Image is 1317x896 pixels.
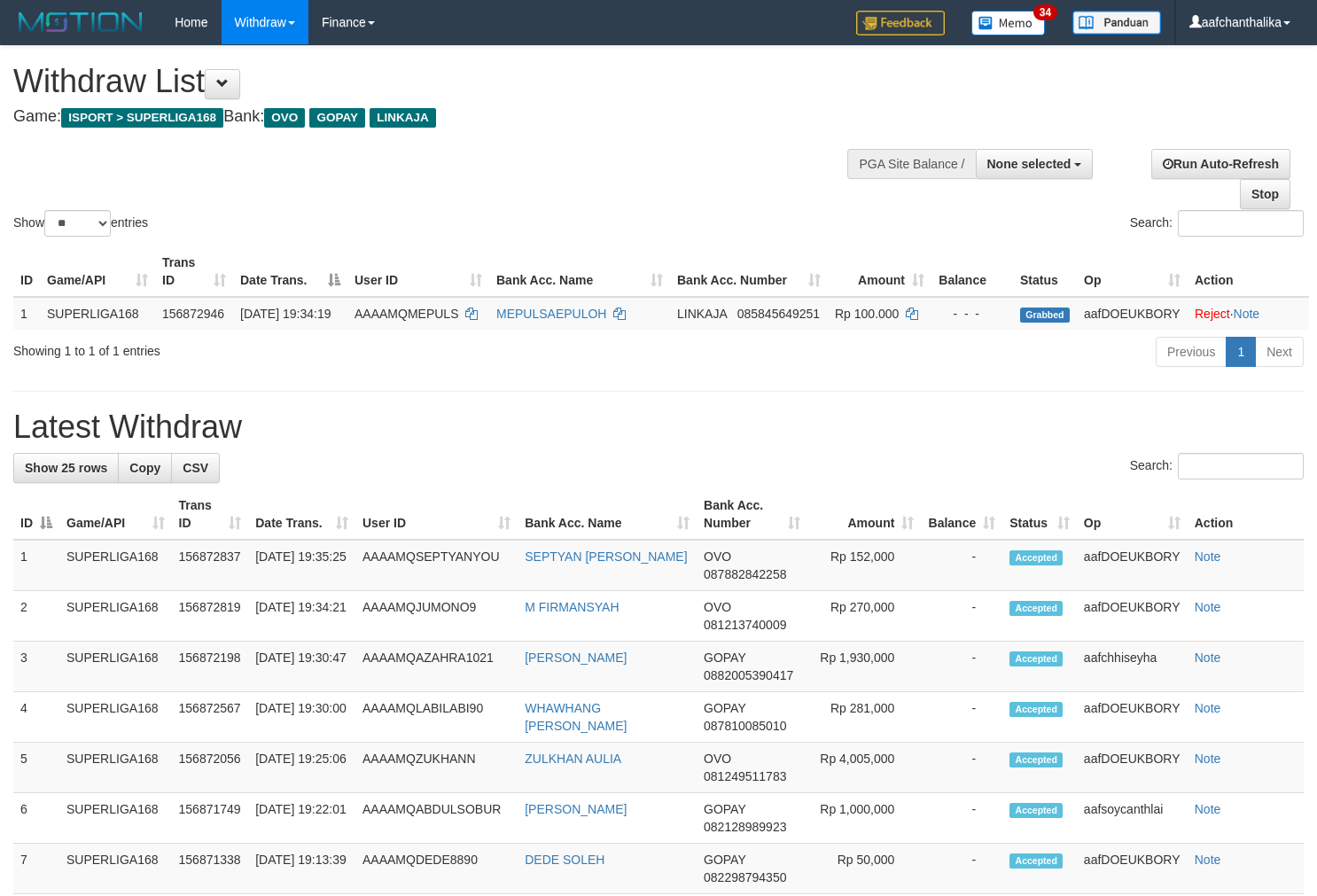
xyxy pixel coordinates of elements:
[525,752,621,766] a: ZULKHAN AULIA
[355,307,458,321] span: AAAAMQMEPULS
[704,651,745,665] span: GOPAY
[704,769,786,783] span: Copy 081249511783 to clipboard
[704,567,786,581] span: Copy 087882842258 to clipboard
[807,793,921,844] td: Rp 1,000,000
[939,305,1006,323] div: - - -
[525,701,627,733] a: WHAWHANG [PERSON_NAME]
[931,246,1013,297] th: Balance
[1130,210,1304,237] label: Search:
[518,489,697,540] th: Bank Acc. Name: activate to sort column ascending
[921,489,1002,540] th: Balance: activate to sort column ascending
[1195,752,1221,766] a: Note
[1033,4,1057,20] span: 34
[1009,651,1063,666] span: Accepted
[355,793,518,844] td: AAAAMQABDULSOBUR
[25,461,107,475] span: Show 25 rows
[40,246,155,297] th: Game/API: activate to sort column ascending
[240,307,331,321] span: [DATE] 19:34:19
[921,743,1002,793] td: -
[172,844,249,894] td: 156871338
[1009,853,1063,869] span: Accepted
[704,752,731,766] span: OVO
[856,11,945,35] img: Feedback.jpg
[13,453,119,483] a: Show 25 rows
[118,453,172,483] a: Copy
[807,591,921,642] td: Rp 270,000
[697,489,807,540] th: Bank Acc. Number: activate to sort column ascending
[248,692,355,743] td: [DATE] 19:30:00
[1188,297,1309,330] td: ·
[355,642,518,692] td: AAAAMQAZAHRA1021
[704,618,786,632] span: Copy 081213740009 to clipboard
[971,11,1046,35] img: Button%20Memo.svg
[248,743,355,793] td: [DATE] 19:25:06
[13,743,59,793] td: 5
[1195,600,1221,614] a: Note
[1013,246,1077,297] th: Status
[1130,453,1304,479] label: Search:
[248,540,355,591] td: [DATE] 19:35:25
[489,246,670,297] th: Bank Acc. Name: activate to sort column ascending
[162,307,224,321] span: 156872946
[1077,489,1188,540] th: Op: activate to sort column ascending
[1240,179,1290,209] a: Stop
[1020,308,1070,323] span: Grabbed
[677,307,727,321] span: LINKAJA
[525,802,627,816] a: [PERSON_NAME]
[59,844,172,894] td: SUPERLIGA168
[1077,743,1188,793] td: aafDOEUKBORY
[171,453,220,483] a: CSV
[13,108,861,126] h4: Game: Bank:
[1195,651,1221,665] a: Note
[355,489,518,540] th: User ID: activate to sort column ascending
[807,642,921,692] td: Rp 1,930,000
[172,793,249,844] td: 156871749
[1195,307,1230,321] a: Reject
[525,853,604,867] a: DEDE SOLEH
[921,642,1002,692] td: -
[1002,489,1077,540] th: Status: activate to sort column ascending
[13,409,1304,445] h1: Latest Withdraw
[1234,307,1260,321] a: Note
[13,692,59,743] td: 4
[704,802,745,816] span: GOPAY
[13,246,40,297] th: ID
[59,540,172,591] td: SUPERLIGA168
[59,692,172,743] td: SUPERLIGA168
[670,246,828,297] th: Bank Acc. Number: activate to sort column ascending
[13,64,861,99] h1: Withdraw List
[525,549,687,564] a: SEPTYAN [PERSON_NAME]
[183,461,208,475] span: CSV
[172,642,249,692] td: 156872198
[704,701,745,715] span: GOPAY
[13,540,59,591] td: 1
[1195,853,1221,867] a: Note
[355,540,518,591] td: AAAAMQSEPTYANYOU
[525,600,619,614] a: M FIRMANSYAH
[13,793,59,844] td: 6
[525,651,627,665] a: [PERSON_NAME]
[704,668,793,682] span: Copy 0882005390417 to clipboard
[1072,11,1161,35] img: panduan.png
[1077,692,1188,743] td: aafDOEUKBORY
[807,743,921,793] td: Rp 4,005,000
[921,793,1002,844] td: -
[248,844,355,894] td: [DATE] 19:13:39
[704,853,745,867] span: GOPAY
[704,870,786,884] span: Copy 082298794350 to clipboard
[807,540,921,591] td: Rp 152,000
[172,540,249,591] td: 156872837
[807,489,921,540] th: Amount: activate to sort column ascending
[172,489,249,540] th: Trans ID: activate to sort column ascending
[704,549,731,564] span: OVO
[172,591,249,642] td: 156872819
[921,540,1002,591] td: -
[704,600,731,614] span: OVO
[704,719,786,733] span: Copy 087810085010 to clipboard
[309,108,365,128] span: GOPAY
[1009,803,1063,818] span: Accepted
[172,692,249,743] td: 156872567
[704,820,786,834] span: Copy 082128989923 to clipboard
[1077,642,1188,692] td: aafchhiseyha
[370,108,436,128] span: LINKAJA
